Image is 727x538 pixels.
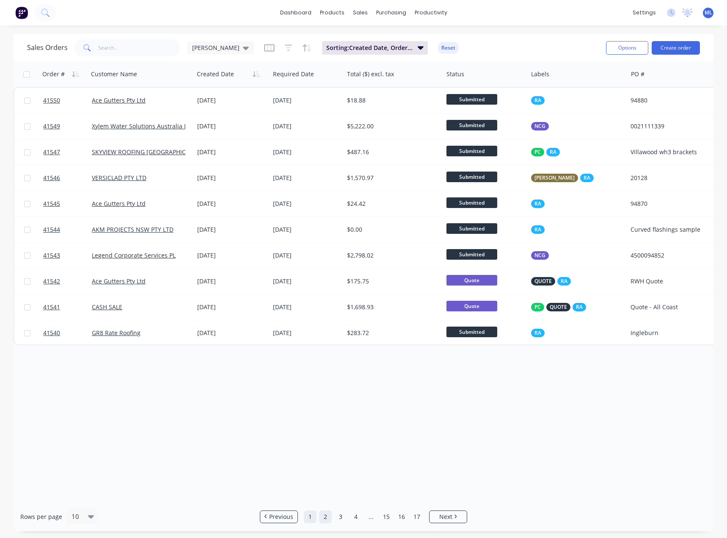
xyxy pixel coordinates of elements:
[197,70,234,78] div: Created Date
[531,148,560,156] button: PCRA
[410,510,423,523] a: Page 17
[43,277,60,286] span: 41542
[15,6,28,19] img: Factory
[98,39,181,56] input: Search...
[197,251,266,260] div: [DATE]
[531,174,594,182] button: [PERSON_NAME]RA
[631,251,711,260] div: 4500094852
[534,122,545,130] span: NCG
[446,223,497,234] span: Submitted
[534,96,541,105] span: RA
[273,96,340,105] div: [DATE]
[43,122,60,130] span: 41549
[446,120,497,130] span: Submitted
[92,225,173,233] a: AKM PROJECTS NSW PTY LTD
[276,6,316,19] a: dashboard
[43,165,92,191] a: 41546
[92,277,146,285] a: Ace Gutters Pty Ltd
[534,174,575,182] span: [PERSON_NAME]
[42,70,65,78] div: Order #
[273,200,340,208] div: [DATE]
[347,200,435,208] div: $24.42
[347,225,435,234] div: $0.00
[273,303,340,311] div: [DATE]
[631,148,711,156] div: Villawood wh3 brackets
[576,303,583,311] span: RA
[43,200,60,208] span: 41545
[197,277,266,286] div: [DATE]
[531,277,571,286] button: QUOTERA
[92,200,146,208] a: Ace Gutters Pty Ltd
[326,44,413,52] span: Sorting: Created Date, Order #
[631,277,711,286] div: RWH Quote
[43,303,60,311] span: 41541
[631,200,711,208] div: 94870
[606,41,648,55] button: Options
[322,41,428,55] button: Sorting:Created Date, Order #
[380,510,393,523] a: Page 15
[631,303,711,311] div: Quote - All Coast
[438,42,459,54] button: Reset
[43,294,92,320] a: 41541
[446,94,497,105] span: Submitted
[43,114,92,139] a: 41549
[197,148,266,156] div: [DATE]
[273,148,340,156] div: [DATE]
[631,122,711,130] div: 0021111339
[92,122,193,130] a: Xylem Water Solutions Australia Ltd
[334,510,347,523] a: Page 3
[43,329,60,337] span: 41540
[256,510,471,523] ul: Pagination
[273,174,340,182] div: [DATE]
[43,243,92,268] a: 41543
[439,513,452,521] span: Next
[92,174,146,182] a: VERSICLAD PTY LTD
[365,510,377,523] a: Jump forward
[197,122,266,130] div: [DATE]
[446,172,497,182] span: Submitted
[192,43,240,52] span: [PERSON_NAME]
[349,6,372,19] div: sales
[446,249,497,260] span: Submitted
[446,197,497,208] span: Submitted
[531,122,549,130] button: NCG
[43,217,92,242] a: 41544
[631,96,711,105] div: 94880
[584,174,590,182] span: RA
[197,200,266,208] div: [DATE]
[316,6,349,19] div: products
[43,269,92,294] a: 41542
[347,174,435,182] div: $1,570.97
[531,96,545,105] button: RA
[273,70,314,78] div: Required Date
[197,174,266,182] div: [DATE]
[197,225,266,234] div: [DATE]
[531,329,545,337] button: RA
[43,320,92,346] a: 41540
[269,513,293,521] span: Previous
[273,277,340,286] div: [DATE]
[43,251,60,260] span: 41543
[550,148,556,156] span: RA
[43,191,92,216] a: 41545
[705,9,712,17] span: ML
[534,303,541,311] span: PC
[43,225,60,234] span: 41544
[534,225,541,234] span: RA
[347,70,394,78] div: Total ($) excl. tax
[43,148,60,156] span: 41547
[347,329,435,337] div: $283.72
[347,303,435,311] div: $1,698.93
[561,277,567,286] span: RA
[92,303,122,311] a: CASH SALE
[631,225,711,234] div: Curved flashings sample
[372,6,410,19] div: purchasing
[631,174,711,182] div: 20128
[631,70,644,78] div: PO #
[91,70,137,78] div: Customer Name
[197,303,266,311] div: [DATE]
[446,301,497,311] span: Quote
[92,96,146,104] a: Ace Gutters Pty Ltd
[347,96,435,105] div: $18.88
[273,225,340,234] div: [DATE]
